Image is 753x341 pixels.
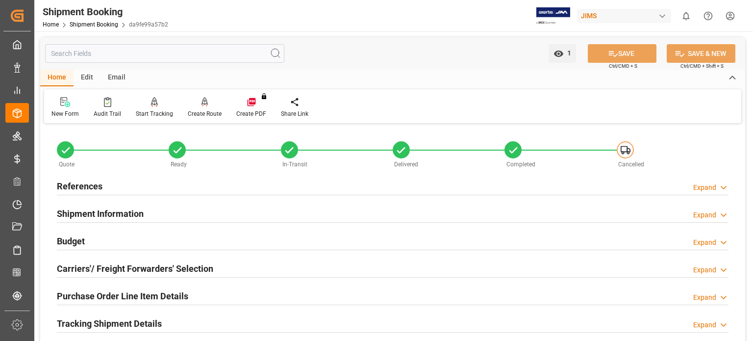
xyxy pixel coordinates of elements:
[171,161,187,168] span: Ready
[536,7,570,25] img: Exertis%20JAM%20-%20Email%20Logo.jpg_1722504956.jpg
[136,109,173,118] div: Start Tracking
[549,44,576,63] button: open menu
[577,9,671,23] div: JIMS
[693,320,716,330] div: Expand
[45,44,284,63] input: Search Fields
[40,70,74,86] div: Home
[618,161,644,168] span: Cancelled
[100,70,133,86] div: Email
[609,62,637,70] span: Ctrl/CMD + S
[564,49,571,57] span: 1
[693,292,716,303] div: Expand
[693,237,716,248] div: Expand
[693,210,716,220] div: Expand
[282,161,307,168] span: In-Transit
[675,5,697,27] button: show 0 new notifications
[74,70,100,86] div: Edit
[506,161,535,168] span: Completed
[51,109,79,118] div: New Form
[667,44,735,63] button: SAVE & NEW
[59,161,75,168] span: Quote
[94,109,121,118] div: Audit Trail
[43,21,59,28] a: Home
[394,161,418,168] span: Delivered
[281,109,308,118] div: Share Link
[57,289,188,303] h2: Purchase Order Line Item Details
[43,4,168,19] div: Shipment Booking
[57,180,102,193] h2: References
[693,183,716,193] div: Expand
[577,6,675,25] button: JIMS
[693,265,716,275] div: Expand
[70,21,118,28] a: Shipment Booking
[57,207,144,220] h2: Shipment Information
[57,262,213,275] h2: Carriers'/ Freight Forwarders' Selection
[588,44,656,63] button: SAVE
[697,5,719,27] button: Help Center
[57,317,162,330] h2: Tracking Shipment Details
[57,235,85,248] h2: Budget
[188,109,222,118] div: Create Route
[680,62,724,70] span: Ctrl/CMD + Shift + S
